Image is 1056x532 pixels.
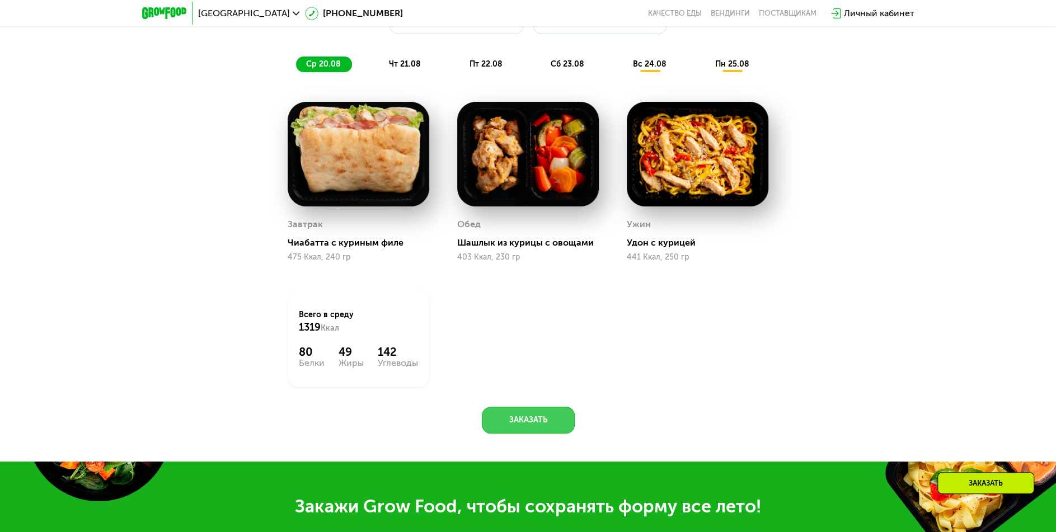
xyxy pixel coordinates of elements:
span: сб 23.08 [551,59,584,69]
div: Белки [299,359,325,368]
div: 80 [299,345,325,359]
div: Завтрак [288,216,323,233]
a: Вендинги [711,9,750,18]
div: Всего в среду [299,309,418,334]
span: Ккал [321,323,339,333]
div: поставщикам [759,9,816,18]
div: Обед [457,216,481,233]
div: 475 Ккал, 240 гр [288,253,429,262]
span: пн 25.08 [715,59,749,69]
span: чт 21.08 [389,59,421,69]
div: 403 Ккал, 230 гр [457,253,599,262]
div: Ужин [627,216,651,233]
div: Жиры [339,359,364,368]
div: Шашлык из курицы с овощами [457,237,608,248]
div: Чиабатта с куриным филе [288,237,438,248]
div: Заказать [937,472,1034,494]
span: вс 24.08 [633,59,667,69]
a: Качество еды [648,9,702,18]
button: Заказать [482,407,575,434]
div: Удон с курицей [627,237,777,248]
div: Углеводы [378,359,418,368]
div: 49 [339,345,364,359]
a: [PHONE_NUMBER] [305,7,403,20]
div: 142 [378,345,418,359]
div: 441 Ккал, 250 гр [627,253,768,262]
span: пт 22.08 [470,59,503,69]
span: 1319 [299,321,321,333]
span: ср 20.08 [306,59,341,69]
span: [GEOGRAPHIC_DATA] [198,9,290,18]
div: Личный кабинет [844,7,914,20]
